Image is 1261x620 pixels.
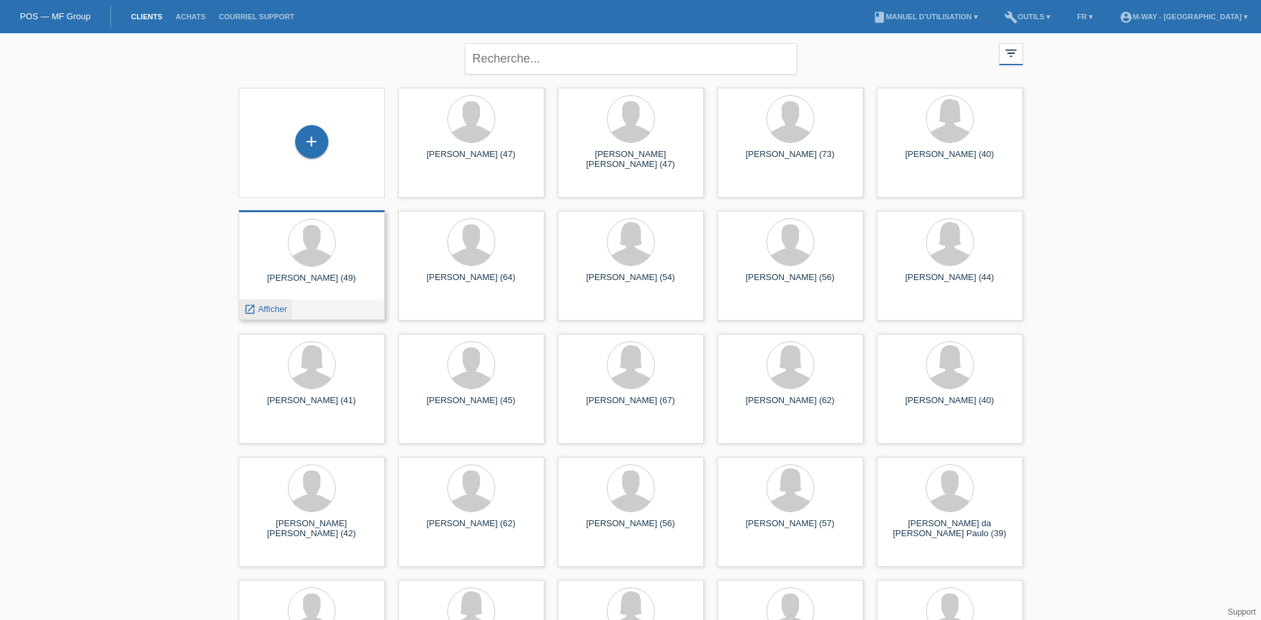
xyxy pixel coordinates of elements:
div: Enregistrer le client [296,130,328,153]
i: filter_list [1004,46,1018,61]
div: [PERSON_NAME] (45) [409,395,534,416]
div: [PERSON_NAME] (41) [249,395,374,416]
i: build [1004,11,1018,24]
a: buildOutils ▾ [998,13,1057,21]
div: [PERSON_NAME] (62) [409,518,534,540]
div: [PERSON_NAME] [PERSON_NAME] (42) [249,518,374,540]
div: [PERSON_NAME] da [PERSON_NAME] Paulo (39) [887,518,1012,540]
div: [PERSON_NAME] (64) [409,272,534,293]
div: [PERSON_NAME] (67) [568,395,693,416]
i: account_circle [1119,11,1133,24]
a: bookManuel d’utilisation ▾ [866,13,984,21]
div: [PERSON_NAME] (73) [728,149,853,170]
a: Courriel Support [212,13,300,21]
i: book [873,11,886,24]
span: Afficher [258,304,287,314]
div: [PERSON_NAME] (49) [249,273,374,294]
div: [PERSON_NAME] (44) [887,272,1012,293]
a: Support [1228,607,1256,617]
div: [PERSON_NAME] [PERSON_NAME] (47) [568,149,693,170]
div: [PERSON_NAME] (62) [728,395,853,416]
div: [PERSON_NAME] (56) [568,518,693,540]
a: account_circlem-way - [GEOGRAPHIC_DATA] ▾ [1113,13,1254,21]
div: [PERSON_NAME] (54) [568,272,693,293]
div: [PERSON_NAME] (56) [728,272,853,293]
div: [PERSON_NAME] (57) [728,518,853,540]
div: [PERSON_NAME] (40) [887,149,1012,170]
i: launch [244,303,256,315]
input: Recherche... [465,43,797,75]
a: launch Afficher [244,304,287,314]
a: FR ▾ [1070,13,1099,21]
a: Achats [169,13,212,21]
a: Clients [124,13,169,21]
a: POS — MF Group [20,11,90,21]
div: [PERSON_NAME] (40) [887,395,1012,416]
div: [PERSON_NAME] (47) [409,149,534,170]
